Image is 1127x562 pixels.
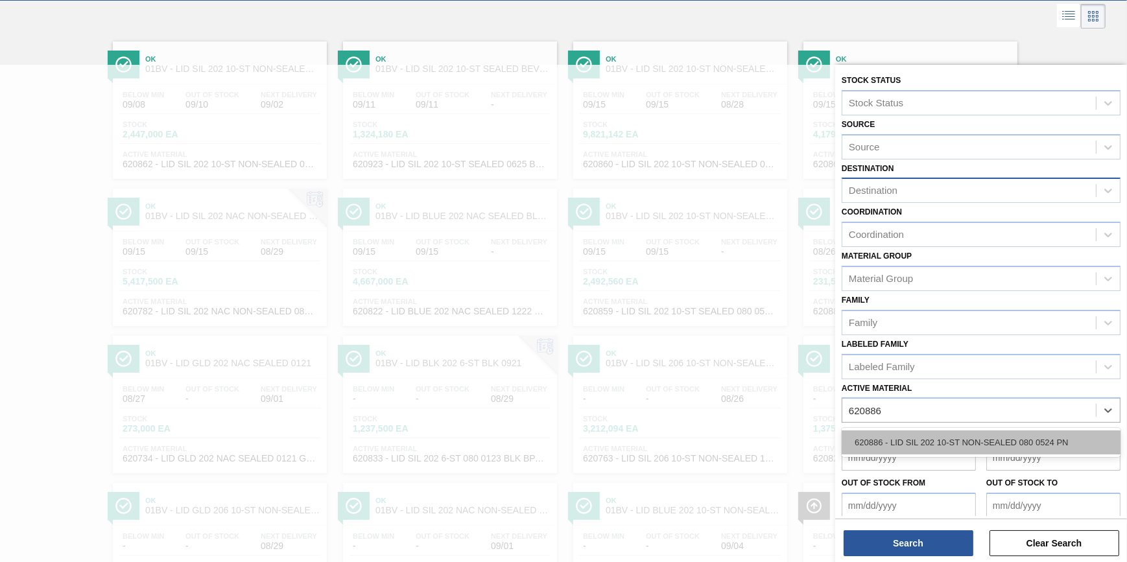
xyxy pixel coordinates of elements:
label: Out of Stock from [842,478,925,487]
span: Ok [606,55,781,63]
input: mm/dd/yyyy [842,493,976,519]
span: Ok [836,55,1011,63]
label: Stock Status [842,76,901,85]
a: ÍconeOk01BV - LID SIL 202 10-ST NON-SEALED REBelow Min09/08Out Of Stock09/10Next Delivery09/02Sto... [103,32,333,179]
div: Destination [849,185,897,196]
div: List Vision [1057,4,1081,29]
img: Ícone [576,56,592,73]
a: ÍconeOk01BV - LID SIL 202 10-ST SEALED 080 0618 ULT 06Below Min09/15Out Of Stock09/15Next Deliver... [794,32,1024,179]
div: Material Group [849,273,913,284]
input: mm/dd/yyyy [842,445,976,471]
span: Ok [375,55,551,63]
label: Destination [842,164,894,173]
label: Material Group [842,252,912,261]
div: Stock Status [849,97,903,108]
input: mm/dd/yyyy [986,493,1121,519]
label: Active Material [842,384,912,393]
div: Coordination [849,229,904,240]
div: Source [849,141,880,152]
div: Card Vision [1081,4,1106,29]
input: mm/dd/yyyy [986,445,1121,471]
a: ÍconeOk01BV - LID SIL 202 10-ST NON-SEALED SIBelow Min09/15Out Of Stock09/15Next Delivery08/28Sto... [563,32,794,179]
span: Ok [145,55,320,63]
img: Ícone [115,56,132,73]
img: Ícone [806,56,822,73]
img: Ícone [346,56,362,73]
div: Labeled Family [849,361,915,372]
label: Source [842,120,875,129]
label: Family [842,296,870,305]
div: 620886 - LID SIL 202 10-ST NON-SEALED 080 0524 PN [842,430,1121,454]
label: Out of Stock to [986,478,1058,487]
label: Coordination [842,207,902,217]
label: Labeled Family [842,340,908,349]
div: Family [849,317,877,328]
a: ÍconeOk01BV - LID SIL 202 10-ST SEALED BEVERAGE WGTBelow Min09/11Out Of Stock09/11Next Delivery-S... [333,32,563,179]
